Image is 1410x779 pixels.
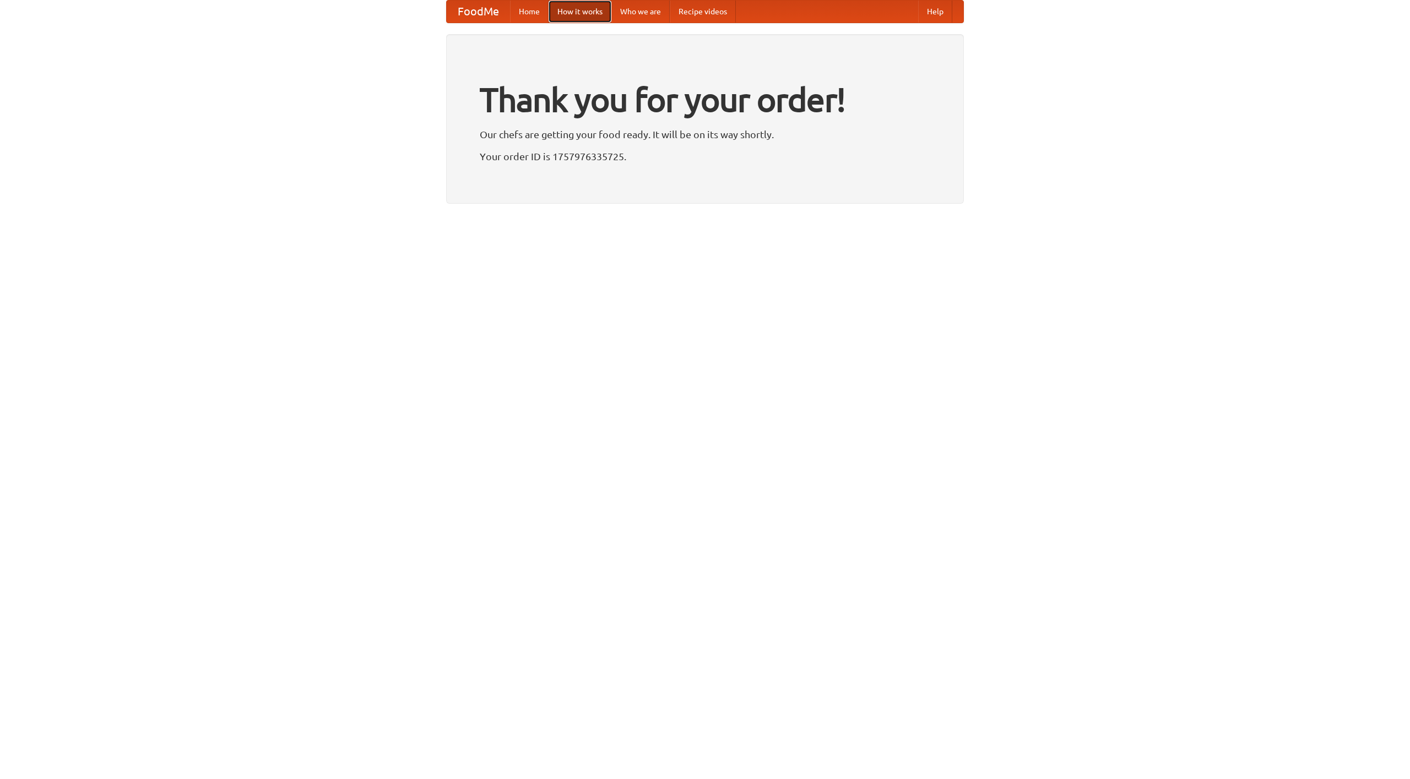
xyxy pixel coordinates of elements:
[918,1,952,23] a: Help
[480,73,930,126] h1: Thank you for your order!
[510,1,549,23] a: Home
[549,1,611,23] a: How it works
[480,148,930,165] p: Your order ID is 1757976335725.
[447,1,510,23] a: FoodMe
[670,1,736,23] a: Recipe videos
[480,126,930,143] p: Our chefs are getting your food ready. It will be on its way shortly.
[611,1,670,23] a: Who we are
